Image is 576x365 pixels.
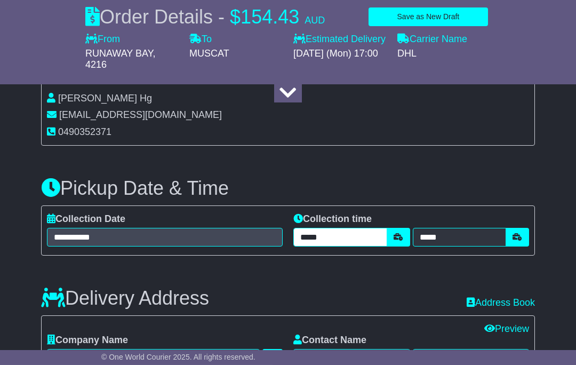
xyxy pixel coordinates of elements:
span: RUNAWAY BAY [85,48,153,59]
label: Estimated Delivery [293,34,387,45]
span: [PERSON_NAME] Hg [58,93,152,104]
div: [DATE] (Mon) 17:00 [293,48,387,60]
label: Carrier Name [397,34,467,45]
h3: Delivery Address [41,288,209,310]
label: To [189,34,212,45]
label: Contact Name [293,335,366,347]
a: Address Book [467,298,535,308]
label: Collection time [293,214,372,226]
span: 154.43 [241,6,299,28]
label: From [85,34,120,45]
h3: Pickup Date & Time [41,178,535,200]
a: Preview [484,324,529,335]
div: DHL [397,48,491,60]
span: , 4216 [85,48,155,70]
div: Order Details - [85,5,325,28]
span: $ [230,6,241,28]
span: AUD [305,15,325,26]
span: [EMAIL_ADDRESS][DOMAIN_NAME] [59,110,222,121]
span: © One World Courier 2025. All rights reserved. [101,353,255,361]
span: MUSCAT [189,48,229,59]
label: Company Name [47,335,128,347]
span: 0490352371 [58,127,111,138]
label: Collection Date [47,214,125,226]
button: Save as New Draft [369,7,488,26]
